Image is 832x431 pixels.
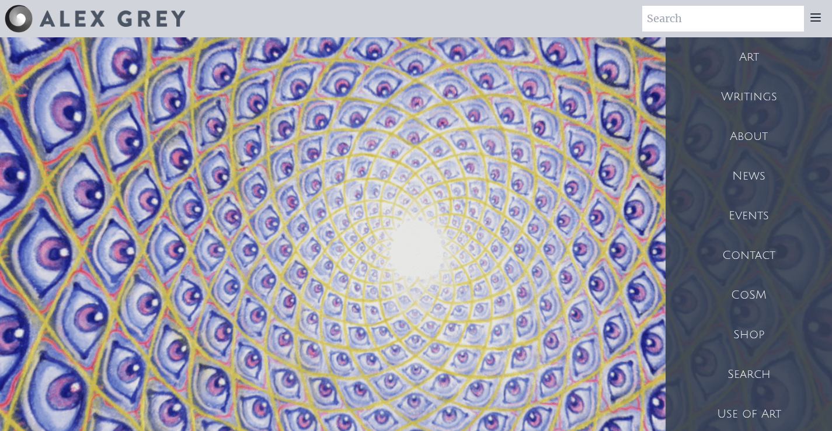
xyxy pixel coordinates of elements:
a: Contact [666,236,832,275]
a: Shop [666,315,832,355]
a: Art [666,37,832,77]
input: Search [642,6,804,31]
a: About [666,117,832,156]
a: CoSM [666,275,832,315]
a: News [666,156,832,196]
a: Search [666,355,832,394]
a: Events [666,196,832,236]
a: Writings [666,77,832,117]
